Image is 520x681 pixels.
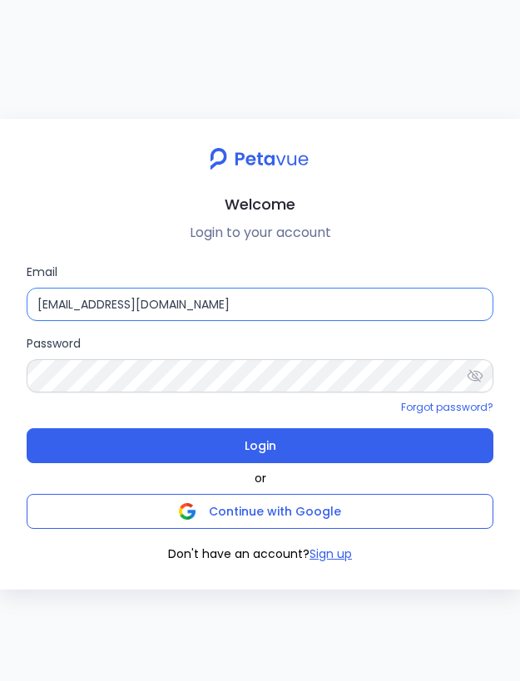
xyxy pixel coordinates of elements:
button: Sign up [310,545,352,563]
a: Forgot password? [401,400,493,414]
label: Email [27,263,493,321]
img: petavue logo [200,139,320,179]
button: Login [27,428,493,463]
span: Don't have an account? [168,545,310,563]
span: Login [245,434,276,457]
input: Email [27,288,493,321]
h2: Welcome [13,192,507,216]
span: or [255,470,266,487]
label: Password [27,334,493,392]
span: Continue with Google [209,503,341,520]
p: Login to your account [13,223,507,243]
button: Continue with Google [27,494,493,529]
input: Password [27,359,493,392]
